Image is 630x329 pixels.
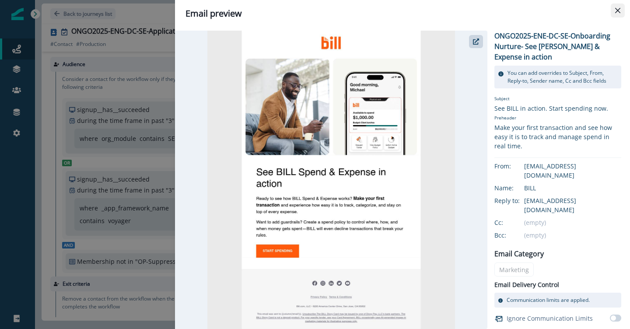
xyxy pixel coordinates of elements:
[507,69,618,85] p: You can add overrides to Subject, From, Reply-to, Sender name, Cc and Bcc fields
[611,3,625,17] button: Close
[524,218,621,227] div: (empty)
[524,196,621,214] div: [EMAIL_ADDRESS][DOMAIN_NAME]
[494,123,621,150] div: Make your first transaction and see how easy it is to track and manage spend in real time.
[524,231,621,240] div: (empty)
[207,31,455,329] img: email asset unavailable
[494,161,538,171] div: From:
[494,196,538,205] div: Reply to:
[524,161,621,180] div: [EMAIL_ADDRESS][DOMAIN_NAME]
[524,183,621,192] div: BILL
[494,104,621,113] div: See BILL in action. Start spending now.
[494,95,621,104] p: Subject
[494,218,538,227] div: Cc:
[185,7,619,20] div: Email preview
[494,183,538,192] div: Name:
[494,31,621,62] p: ONGO2025-ENE-DC-SE-Onboarding Nurture- See [PERSON_NAME] & Expense in action
[494,231,538,240] div: Bcc:
[494,113,621,123] p: Preheader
